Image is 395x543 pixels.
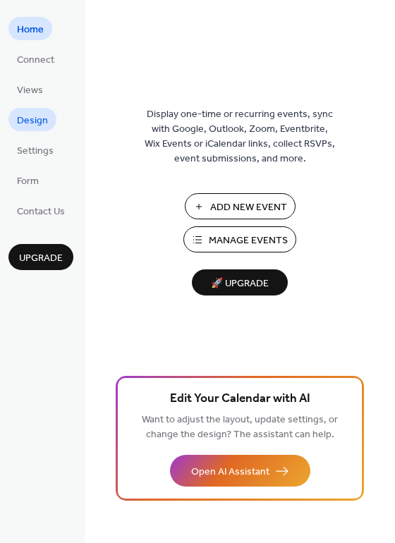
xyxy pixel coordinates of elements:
a: Design [8,108,56,131]
a: Contact Us [8,199,73,222]
span: Want to adjust the layout, update settings, or change the design? The assistant can help. [142,410,338,444]
span: Manage Events [209,233,288,248]
a: Views [8,78,51,101]
button: Open AI Assistant [170,455,310,487]
button: Manage Events [183,226,296,252]
span: Edit Your Calendar with AI [170,389,310,409]
span: Settings [17,144,54,159]
span: Home [17,23,44,37]
span: Views [17,83,43,98]
a: Home [8,17,52,40]
a: Settings [8,138,62,161]
span: Contact Us [17,205,65,219]
span: Add New Event [210,200,287,215]
span: Connect [17,53,54,68]
button: 🚀 Upgrade [192,269,288,295]
span: Design [17,114,48,128]
span: Form [17,174,39,189]
span: Upgrade [19,251,63,266]
a: Connect [8,47,63,71]
button: Add New Event [185,193,296,219]
button: Upgrade [8,244,73,270]
span: 🚀 Upgrade [200,274,279,293]
a: Form [8,169,47,192]
span: Open AI Assistant [191,465,269,480]
span: Display one-time or recurring events, sync with Google, Outlook, Zoom, Eventbrite, Wix Events or ... [145,107,335,166]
